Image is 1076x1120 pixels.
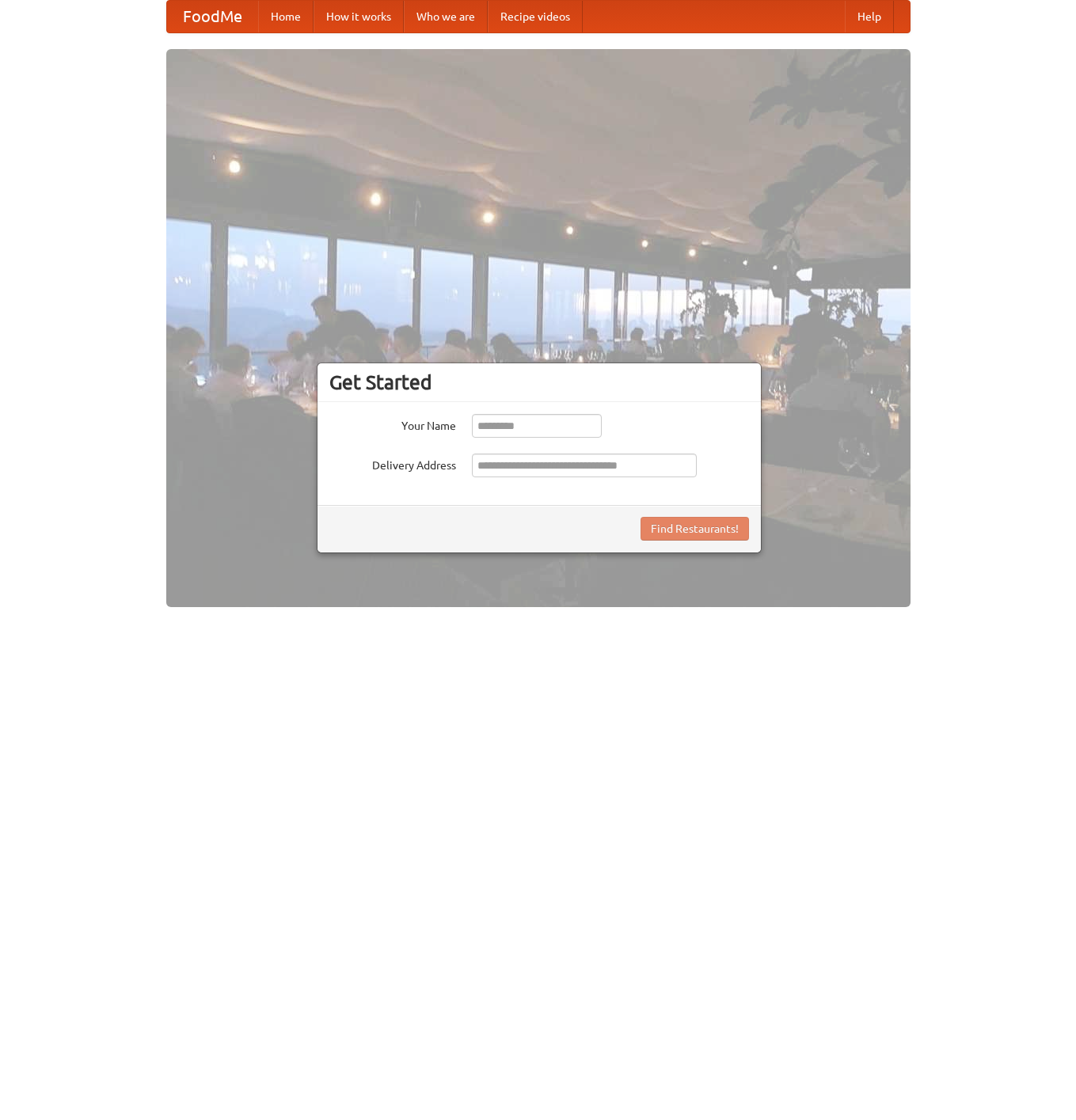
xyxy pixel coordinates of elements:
[329,454,456,473] label: Delivery Address
[167,1,258,32] a: FoodMe
[845,1,894,32] a: Help
[329,414,456,434] label: Your Name
[258,1,314,32] a: Home
[404,1,488,32] a: Who we are
[488,1,583,32] a: Recipe videos
[329,370,749,394] h3: Get Started
[641,517,749,541] button: Find Restaurants!
[314,1,404,32] a: How it works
